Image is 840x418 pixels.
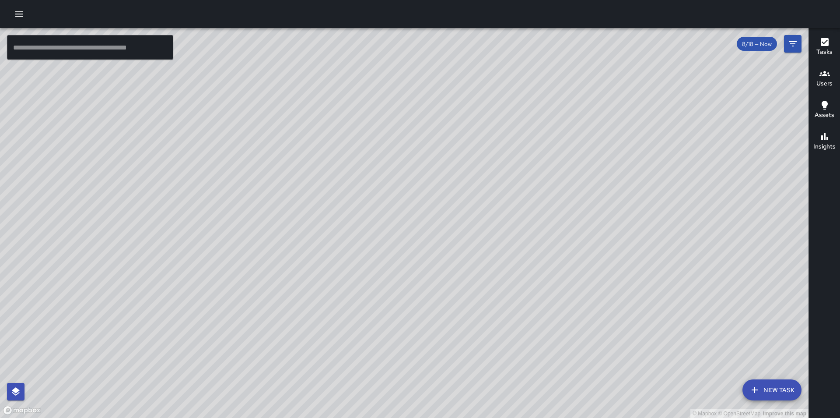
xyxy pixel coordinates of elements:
button: Tasks [809,32,840,63]
button: Assets [809,95,840,126]
h6: Users [816,79,833,89]
h6: Tasks [816,47,833,57]
h6: Assets [815,110,834,120]
button: Insights [809,126,840,158]
button: New Task [742,379,801,400]
button: Filters [784,35,801,53]
button: Users [809,63,840,95]
h6: Insights [813,142,836,152]
span: 8/18 — Now [737,40,777,48]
